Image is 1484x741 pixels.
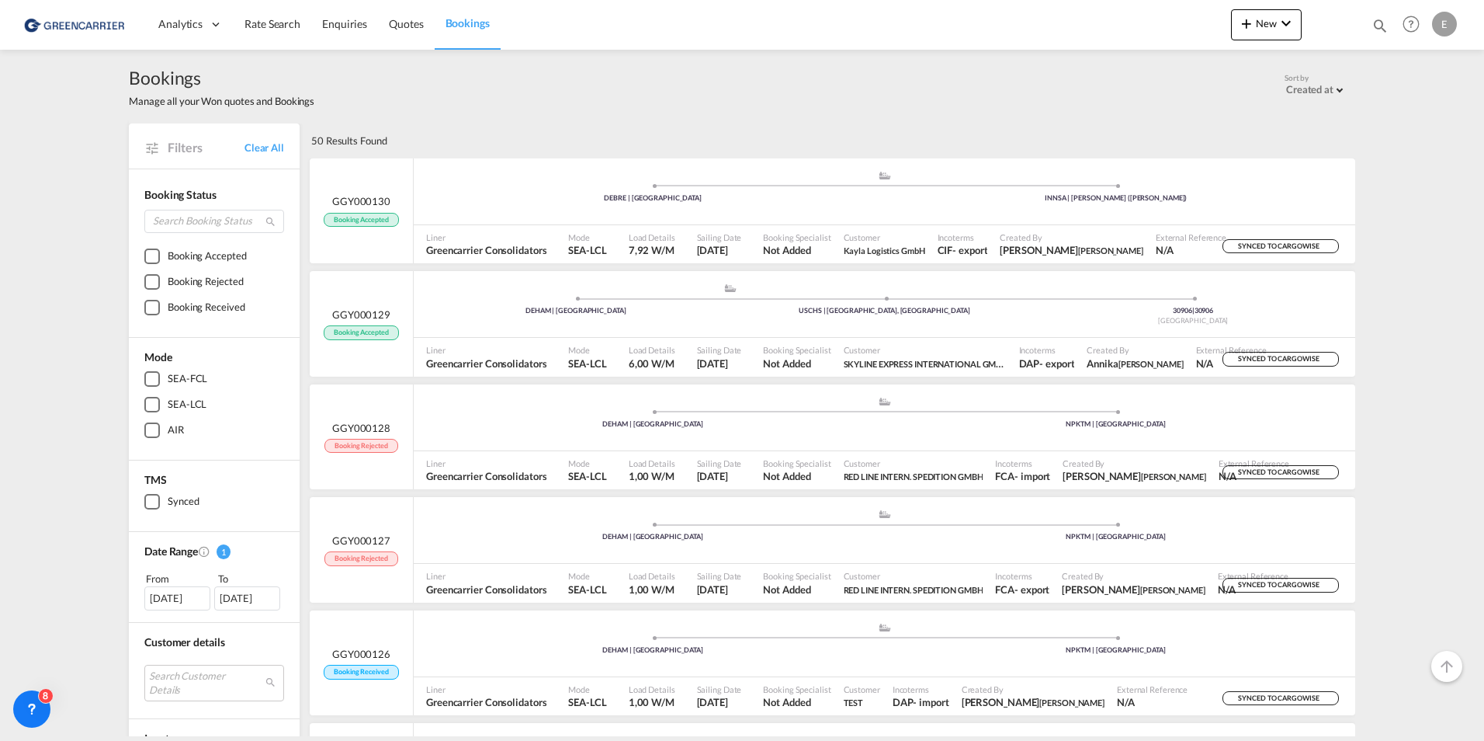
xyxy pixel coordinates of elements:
span: Rate Search [244,17,300,30]
span: Manage all your Won quotes and Bookings [129,94,314,108]
md-icon: assets/icons/custom/ship-fill.svg [721,284,740,292]
span: Booking Rejected [324,551,397,566]
span: RED LINE INTERN. SPEDITION GMBH [844,585,983,595]
span: Sort by [1285,72,1309,83]
div: To [217,571,285,586]
div: 50 Results Found [311,124,387,158]
span: 30906 [1173,306,1194,315]
div: Booking Received [168,300,244,315]
span: DAP import [893,695,949,709]
span: CIF export [938,243,988,257]
span: Not Added [763,243,830,257]
span: Not Added [763,469,830,483]
span: Help [1398,11,1424,37]
span: Sailing Date [697,344,742,356]
span: Sebastian Weis [1000,243,1142,257]
span: Booking Rejected [324,439,397,454]
div: NPKTM | [GEOGRAPHIC_DATA] [885,532,1348,542]
span: Booking Received [324,665,398,680]
span: FCA export [995,583,1049,597]
div: FCA [995,469,1014,483]
md-icon: assets/icons/custom/ship-fill.svg [875,624,894,631]
span: Customer [844,570,983,582]
span: Greencarrier Consolidators [426,243,546,257]
span: Customer [844,344,1007,356]
span: Isabel Huebner [1062,583,1205,597]
span: New [1237,17,1295,30]
md-checkbox: SEA-FCL [144,371,284,387]
span: SYNCED TO CARGOWISE [1238,242,1323,256]
div: NPKTM | [GEOGRAPHIC_DATA] [885,645,1348,656]
div: [DATE] [214,586,280,610]
span: Analytics [158,16,203,32]
span: 6,00 W/M [629,357,674,370]
div: GGY000129 Booking Accepted assets/icons/custom/ship-fill.svgassets/icons/custom/roll-o-plane.svgP... [310,271,1355,377]
span: Not Added [763,357,830,370]
span: Load Details [629,231,675,243]
span: N/A [1219,469,1289,483]
div: - export [1039,357,1074,370]
span: Booking Status [144,188,217,201]
div: Booking Status [144,187,284,203]
span: Quotes [389,17,423,30]
div: FCA [995,583,1014,597]
span: Customer [844,231,925,243]
span: N/A [1196,357,1267,370]
input: Search Booking Status [144,210,284,233]
span: Created By [1063,457,1205,469]
span: External Reference [1218,570,1288,582]
span: Greencarrier Consolidators [426,357,546,370]
span: N/A [1156,243,1226,257]
div: Booking Rejected [168,274,243,290]
span: 24 Sep 2025 [697,695,742,709]
span: SKYLINE EXPRESS INTERNATIONAL GMBH [844,357,1007,370]
span: Customer [844,684,880,695]
span: SYNCED TO CARGOWISE [1238,354,1323,369]
span: SYNCED TO CARGOWISE [1238,580,1323,595]
div: SYNCED TO CARGOWISE [1222,352,1339,367]
span: Liner [426,684,546,695]
span: [PERSON_NAME] [1140,585,1205,595]
div: INNSA | [PERSON_NAME] ([PERSON_NAME]) [885,193,1348,204]
span: External Reference [1156,231,1226,243]
div: Created at [1286,83,1333,96]
span: Booking Specialist [763,344,830,356]
span: 24 Sep 2025 [697,469,742,483]
div: GGY000126 Booking Received assets/icons/custom/ship-fill.svgassets/icons/custom/roll-o-plane.svgP... [310,611,1355,716]
div: DAP [893,695,914,709]
span: Bookings [446,16,490,30]
span: 1,00 W/M [629,583,674,596]
div: SEA-LCL [168,397,206,412]
span: [PERSON_NAME] [1118,359,1184,369]
span: DAP export [1019,357,1075,370]
span: GGY000128 [332,421,390,435]
span: 30906 [1194,306,1214,315]
span: Liner [426,457,546,469]
div: GGY000130 Booking Accepted assets/icons/custom/ship-fill.svgassets/icons/custom/roll-o-plane.svgP... [310,158,1355,264]
span: Created By [1062,570,1205,582]
span: Liner [426,570,546,582]
span: Greencarrier Consolidators [426,469,546,483]
div: Help [1398,11,1432,39]
span: 1,00 W/M [629,470,674,482]
span: Enquiries [322,17,367,30]
div: DAP [1019,357,1040,370]
div: icon-magnify [1371,17,1389,40]
span: Booking Specialist [763,684,830,695]
md-icon: icon-plus 400-fg [1237,14,1256,33]
div: DEHAM | [GEOGRAPHIC_DATA] [421,306,730,316]
div: E [1432,12,1457,37]
span: | [1192,306,1194,315]
span: N/A [1117,695,1188,709]
div: Customer details [144,635,284,650]
span: TMS [144,473,167,486]
span: GGY000127 [332,534,390,548]
span: GGY000129 [332,308,390,322]
span: [PERSON_NAME] [1039,698,1104,708]
div: NPKTM | [GEOGRAPHIC_DATA] [885,419,1348,430]
span: Booking Accepted [324,325,398,340]
span: External Reference [1196,344,1267,356]
img: 1378a7308afe11ef83610d9e779c6b34.png [23,7,128,42]
span: SEA-LCL [568,243,606,257]
span: Mode [568,457,606,469]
